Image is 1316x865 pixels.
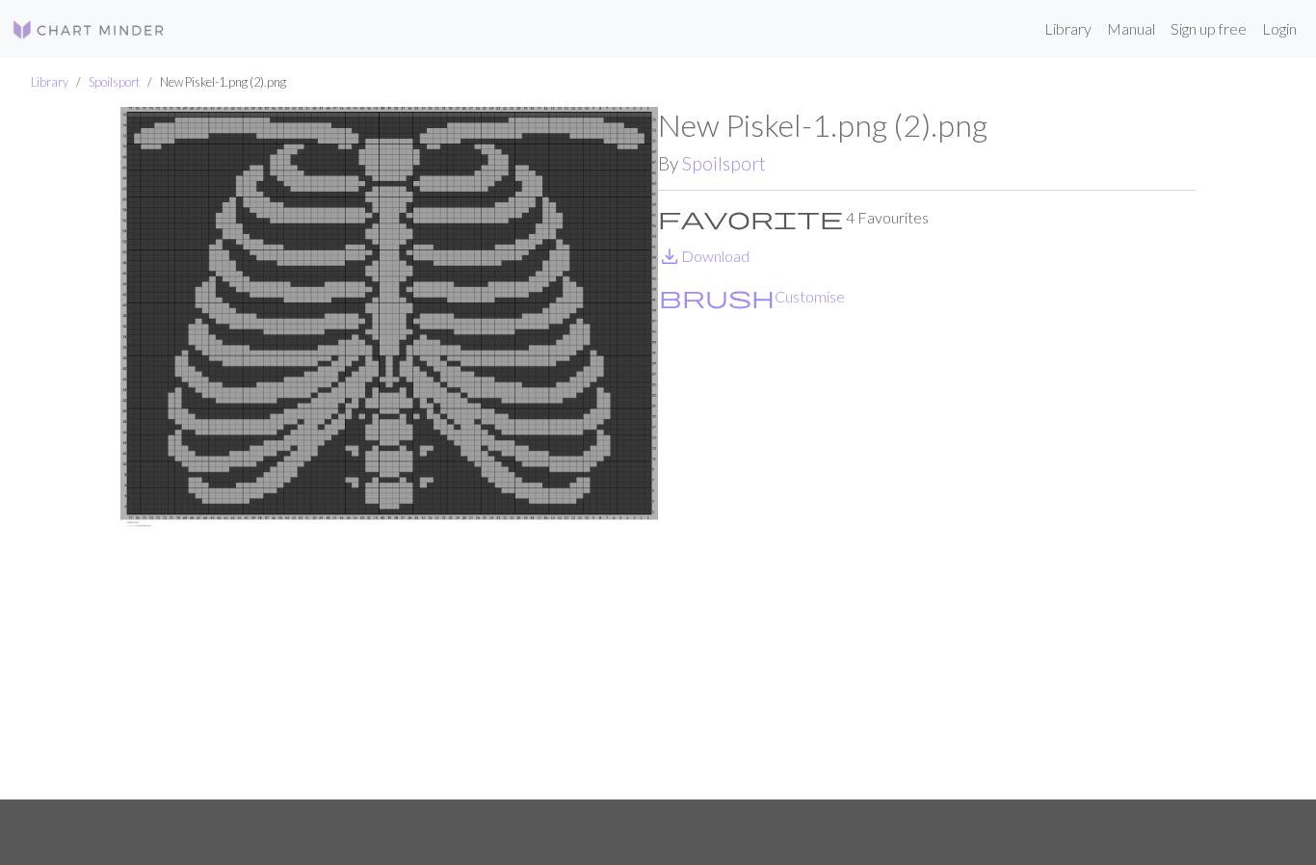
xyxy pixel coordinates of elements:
span: save_alt [658,243,681,270]
span: brush [659,283,775,310]
a: Spoilsport [682,152,766,174]
i: Customise [659,285,775,308]
a: Manual [1099,10,1163,48]
a: Spoilsport [89,74,140,90]
a: Login [1254,10,1304,48]
i: Download [658,245,681,268]
i: Favourite [658,206,843,229]
li: New Piskel-1.png (2).png [140,73,286,92]
img: Logo [12,18,166,41]
a: DownloadDownload [658,247,750,265]
a: Library [1037,10,1099,48]
h2: By [658,152,1196,174]
a: Library [31,74,68,90]
img: bigRibCage [120,107,658,799]
span: favorite [658,204,843,231]
a: Sign up free [1163,10,1254,48]
button: CustomiseCustomise [658,284,846,309]
h1: New Piskel-1.png (2).png [658,107,1196,144]
p: 4 Favourites [658,206,1196,229]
